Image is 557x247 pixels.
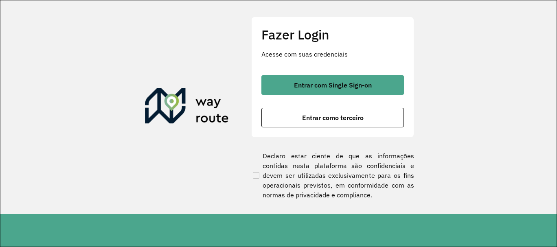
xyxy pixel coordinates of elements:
button: button [261,108,404,127]
h2: Fazer Login [261,27,404,42]
button: button [261,75,404,95]
img: Roteirizador AmbevTech [145,88,229,127]
span: Entrar com Single Sign-on [294,82,372,88]
label: Declaro estar ciente de que as informações contidas nesta plataforma são confidenciais e devem se... [251,151,414,200]
span: Entrar como terceiro [302,114,364,121]
p: Acesse com suas credenciais [261,49,404,59]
